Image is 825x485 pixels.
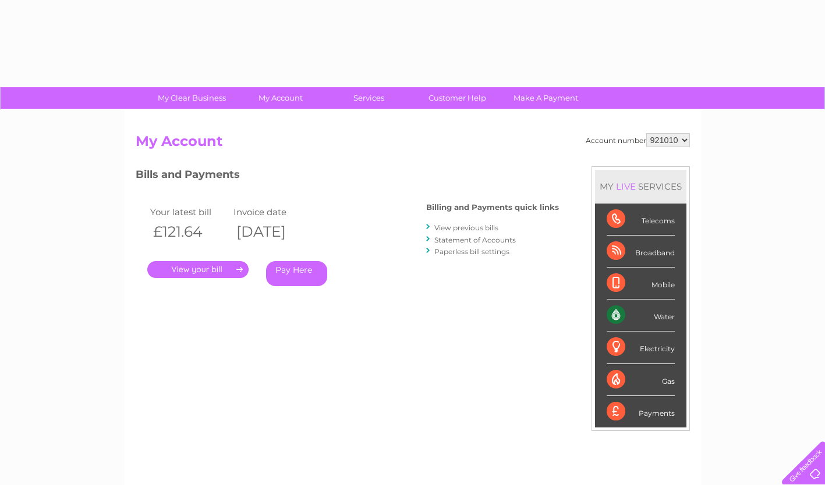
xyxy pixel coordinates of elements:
a: Make A Payment [498,87,594,109]
div: LIVE [614,181,638,192]
a: Customer Help [409,87,505,109]
a: View previous bills [434,223,498,232]
th: [DATE] [231,220,314,244]
div: Water [607,299,675,331]
div: Telecoms [607,204,675,236]
a: . [147,261,249,278]
a: Services [321,87,417,109]
div: Electricity [607,331,675,363]
div: Broadband [607,236,675,268]
div: Account number [586,133,690,147]
div: MY SERVICES [595,170,686,203]
h3: Bills and Payments [136,166,559,187]
div: Gas [607,364,675,396]
td: Invoice date [231,204,314,220]
a: My Account [232,87,328,109]
a: Statement of Accounts [434,236,516,244]
div: Mobile [607,268,675,299]
div: Payments [607,396,675,427]
th: £121.64 [147,220,231,244]
a: My Clear Business [144,87,240,109]
td: Your latest bill [147,204,231,220]
a: Pay Here [266,261,327,286]
h2: My Account [136,133,690,155]
h4: Billing and Payments quick links [426,203,559,212]
a: Paperless bill settings [434,247,509,256]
